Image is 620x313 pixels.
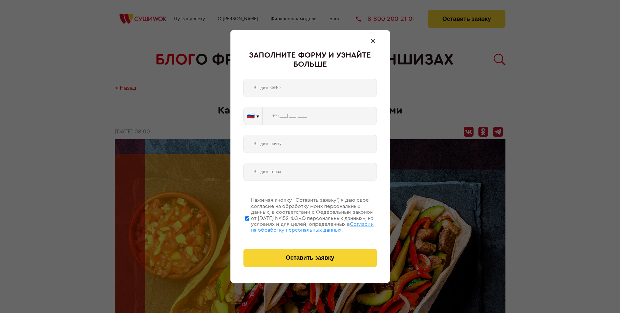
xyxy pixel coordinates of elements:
[244,107,262,125] button: 🇷🇺
[243,79,377,97] input: Введите ФИО
[251,222,374,233] span: Согласии на обработку персональных данных
[243,135,377,153] input: Введите почту
[243,51,377,69] div: Заполните форму и узнайте больше
[251,197,377,233] div: Нажимая кнопку “Оставить заявку”, я даю свое согласие на обработку моих персональных данных, в со...
[243,249,377,267] button: Оставить заявку
[263,107,377,125] input: +7 (___) ___-____
[243,163,377,181] input: Введите город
